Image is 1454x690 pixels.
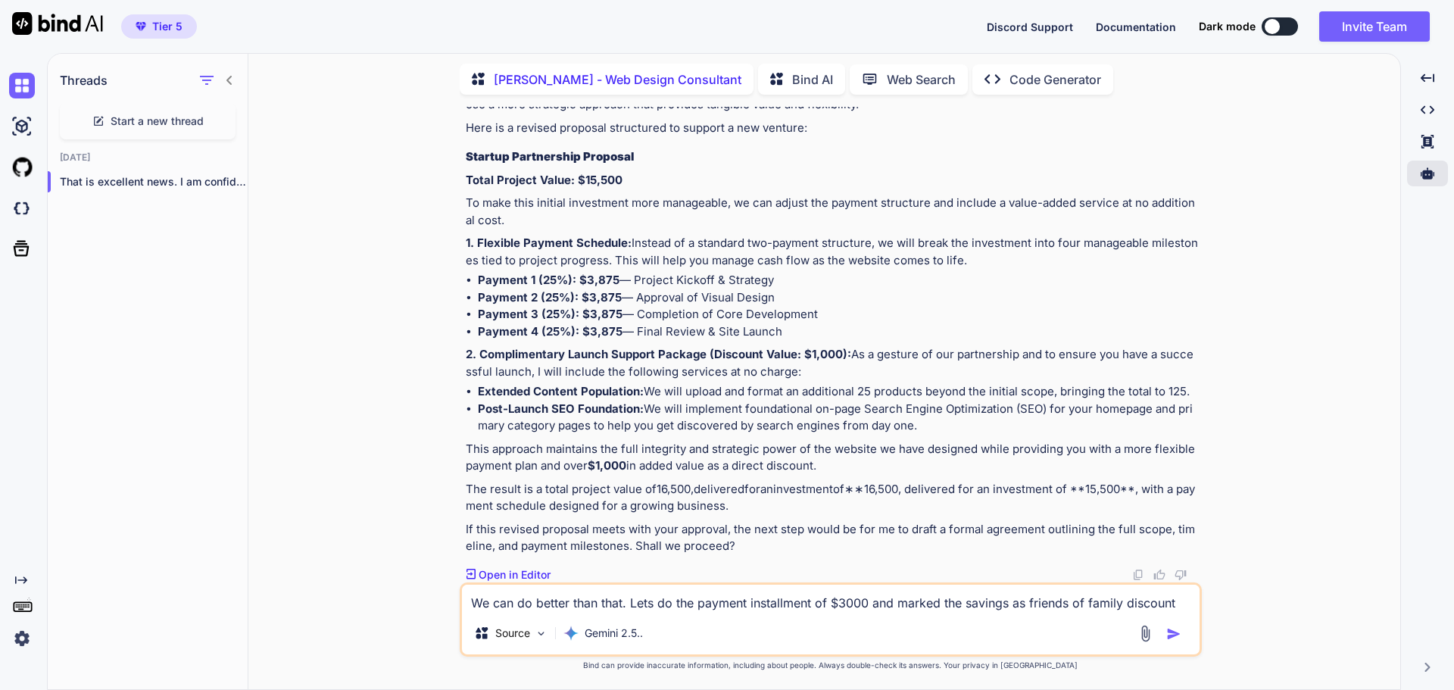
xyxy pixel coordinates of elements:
[657,482,667,496] mn: 16
[792,70,833,89] p: Bind AI
[9,114,35,139] img: ai-studio
[749,482,756,496] mi: o
[731,482,738,496] mi: e
[987,20,1073,33] span: Discord Support
[744,482,749,496] mi: f
[726,482,731,496] mi: r
[60,71,108,89] h1: Threads
[1009,70,1101,89] p: Code Generator
[667,482,670,496] mo: ,
[48,151,248,164] h2: [DATE]
[844,482,854,496] mo: ∗
[840,482,844,496] mi: f
[466,173,575,187] strong: Total Project Value:
[9,195,35,221] img: darkCloudIdeIcon
[478,307,622,321] strong: Payment 3 (25%): $3,875
[466,235,1199,269] p: Instead of a standard two-payment structure, we will break the investment into four manageable mi...
[111,114,204,129] span: Start a new thread
[789,482,796,496] mi: e
[694,482,700,496] mi: d
[1153,569,1165,581] img: like
[783,482,789,496] mi: v
[495,626,530,641] p: Source
[806,482,816,496] mi: m
[773,482,776,496] mi: i
[478,401,644,416] strong: Post-Launch SEO Foundation:
[1166,626,1181,642] img: icon
[466,347,851,361] strong: 2. Complimentary Launch Support Package (Discount Value: $1,000):
[816,482,822,496] mi: e
[776,482,783,496] mi: n
[854,482,864,496] mo: ∗
[710,482,713,496] mi: i
[887,70,956,89] p: Web Search
[478,273,619,287] strong: Payment 1 (25%): $3,875
[466,120,1199,137] p: Here is a revised proposal structured to support a new venture:
[796,482,802,496] mi: s
[1175,569,1187,581] img: dislike
[691,482,694,496] mo: ,
[1137,625,1154,642] img: attachment
[478,384,644,398] strong: Extended Content Population:
[1096,20,1176,33] span: Documentation
[478,272,1199,289] li: — Project Kickoff & Strategy
[478,306,1199,323] li: — Completion of Core Development
[822,482,829,496] mi: n
[829,482,833,496] mi: t
[466,441,1199,475] p: This approach maintains the full integrity and strategic power of the website we have designed wh...
[478,401,1199,435] li: We will implement foundational on-page Search Engine Optimization (SEO) for your homepage and pri...
[766,482,773,496] mi: n
[478,383,1199,401] li: We will upload and format an additional 25 products beyond the initial scope, bringing the total ...
[719,482,726,496] mi: e
[466,521,1199,555] p: If this revised proposal meets with your approval, the next step would be for me to draft a forma...
[864,482,1085,496] annotation: 16,500, delivered for an investment of **
[466,481,1199,515] p: The result is a total project value of 15,500**, with a payment schedule designed for a growing b...
[9,626,35,651] img: settings
[738,482,744,496] mi: d
[479,567,551,582] p: Open in Editor
[466,346,1199,380] p: As a gesture of our partnership and to ensure you have a successful launch, I will include the fo...
[707,482,710,496] mi: l
[462,585,1200,612] textarea: We can do better than that. Lets do the payment installment of $3000 and marked the savings as fr...
[585,626,643,641] p: Gemini 2.5..
[478,324,622,339] strong: Payment 4 (25%): $3,875
[466,195,1199,229] p: To make this initial investment more manageable, we can adjust the payment structure and include ...
[670,482,691,496] mn: 500
[1319,11,1430,42] button: Invite Team
[9,73,35,98] img: chat
[9,155,35,180] img: githubLight
[713,482,719,496] mi: v
[535,627,548,640] img: Pick Models
[478,289,1199,307] li: — Approval of Visual Design
[833,482,840,496] mi: o
[756,482,760,496] mi: r
[987,19,1073,35] button: Discord Support
[460,660,1202,671] p: Bind can provide inaccurate information, including about people. Always double-check its answers....
[494,70,741,89] p: [PERSON_NAME] - Web Design Consultant
[578,173,622,187] strong: $15,500
[478,323,1199,341] li: — Final Review & Site Launch
[760,482,766,496] mi: a
[802,482,806,496] mi: t
[1096,19,1176,35] button: Documentation
[588,458,626,473] strong: $1,000
[1199,19,1256,34] span: Dark mode
[466,149,634,164] strong: Startup Partnership Proposal
[60,174,248,189] p: That is excellent news. I am confident t...
[563,626,579,641] img: Gemini 2.5 Pro
[121,14,197,39] button: premiumTier 5
[1132,569,1144,581] img: copy
[152,19,183,34] span: Tier 5
[136,22,146,31] img: premium
[478,290,622,304] strong: Payment 2 (25%): $3,875
[700,482,707,496] mi: e
[466,236,632,250] strong: 1. Flexible Payment Schedule:
[12,12,103,35] img: Bind AI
